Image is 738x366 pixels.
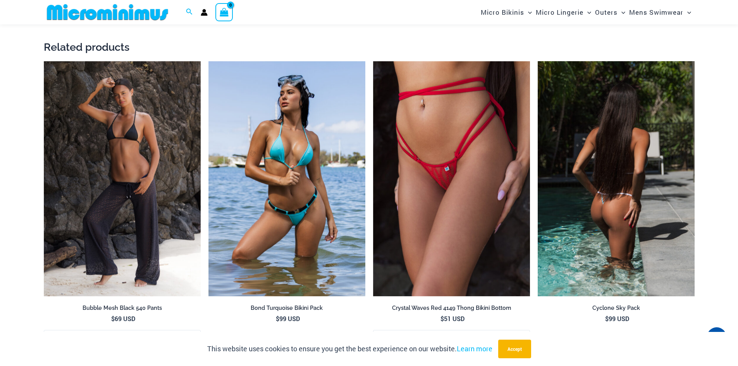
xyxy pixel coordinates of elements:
bdi: 69 USD [111,314,135,323]
a: Search icon link [186,7,193,17]
h2: Bubble Mesh Black 540 Pants [44,304,201,312]
span: $ [276,314,279,323]
h2: Related products [44,40,695,54]
span: Menu Toggle [683,2,691,22]
h2: Bond Turquoise Bikini Pack [208,304,365,312]
img: Cyclone Sky 318 Top 4275 Bottom 05 [538,61,695,297]
span: Outers [595,2,618,22]
a: Micro LingerieMenu ToggleMenu Toggle [534,2,593,22]
span: Mens Swimwear [629,2,683,22]
img: Bond Turquoise 312 Top 492 Bottom 02 [208,61,365,297]
a: Crystal Waves 4149 Thong 01Crystal Waves 305 Tri Top 4149 Thong 01Crystal Waves 305 Tri Top 4149 ... [373,61,530,297]
a: Learn more [457,344,492,353]
button: Accept [498,340,531,358]
span: Micro Bikinis [481,2,524,22]
bdi: 51 USD [440,314,464,323]
span: Menu Toggle [583,2,591,22]
img: Crystal Waves 4149 Thong 01 [373,61,530,297]
a: Bond Turquoise Bikini Pack [208,304,365,314]
span: Menu Toggle [618,2,625,22]
a: OutersMenu ToggleMenu Toggle [593,2,627,22]
p: This website uses cookies to ensure you get the best experience on our website. [207,343,492,355]
a: Account icon link [201,9,208,16]
h2: Cyclone Sky Pack [538,304,695,312]
a: Bubble Mesh Black 540 Pants [44,304,201,314]
a: Bond Turquoise 312 Top 492 Bottom 02Bond Turquoise 312 Top 492 Bottom 03Bond Turquoise 312 Top 49... [208,61,365,297]
img: MM SHOP LOGO FLAT [44,3,171,21]
nav: Site Navigation [478,1,695,23]
h2: Crystal Waves Red 4149 Thong Bikini Bottom [373,304,530,312]
bdi: 99 USD [605,314,629,323]
a: Crystal Waves Red 4149 Thong Bikini Bottom [373,304,530,314]
span: Micro Lingerie [536,2,583,22]
span: $ [111,314,115,323]
a: Micro BikinisMenu ToggleMenu Toggle [479,2,534,22]
a: Mens SwimwearMenu ToggleMenu Toggle [627,2,693,22]
img: Bubble Mesh Black 540 Pants 01 [44,61,201,297]
a: View Shopping Cart, empty [215,3,233,21]
a: Cyclone Sky 318 Top 4275 Bottom 04Cyclone Sky 318 Top 4275 Bottom 05Cyclone Sky 318 Top 4275 Bott... [538,61,695,297]
bdi: 99 USD [276,314,300,323]
span: Menu Toggle [524,2,532,22]
span: $ [440,314,444,323]
a: Bubble Mesh Black 540 Pants 01Bubble Mesh Black 540 Pants 03Bubble Mesh Black 540 Pants 03 [44,61,201,297]
a: Cyclone Sky Pack [538,304,695,314]
span: $ [605,314,609,323]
